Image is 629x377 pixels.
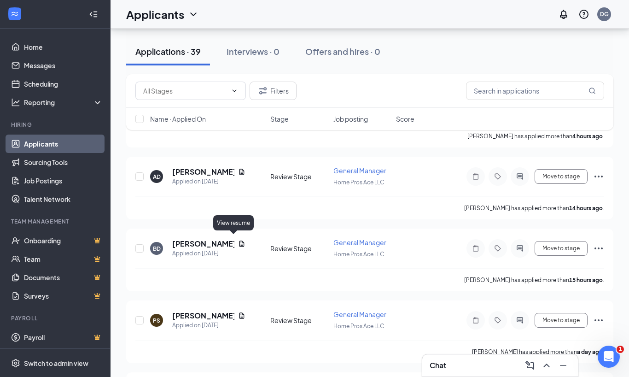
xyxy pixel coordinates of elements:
p: [PERSON_NAME] has applied more than . [472,348,604,356]
svg: Ellipses [593,315,604,326]
svg: Minimize [558,360,569,371]
span: Name · Applied On [150,114,206,124]
svg: ChevronDown [188,9,199,20]
a: Applicants [24,135,103,153]
div: Payroll [11,314,101,322]
div: BD [153,245,161,253]
div: Interviews · 0 [227,46,280,57]
span: Home Pros Ace LLC [333,251,384,258]
a: TeamCrown [24,250,103,268]
h1: Applicants [126,6,184,22]
svg: Tag [492,173,503,180]
div: Applications · 39 [135,46,201,57]
a: PayrollCrown [24,328,103,347]
a: Job Postings [24,171,103,190]
svg: Document [238,168,245,176]
svg: QuestionInfo [578,9,589,20]
svg: Note [470,245,481,252]
div: View resume [213,215,254,230]
h5: [PERSON_NAME] [172,311,234,321]
svg: Settings [11,359,20,368]
div: PS [153,317,160,324]
button: Move to stage [535,313,588,328]
button: ComposeMessage [523,358,537,373]
svg: Collapse [89,10,98,19]
span: General Manager [333,238,386,247]
a: DocumentsCrown [24,268,103,287]
svg: Document [238,240,245,247]
svg: Note [470,173,481,180]
span: Home Pros Ace LLC [333,323,384,330]
span: Score [396,114,414,124]
svg: Filter [257,85,268,96]
p: [PERSON_NAME] has applied more than . [464,276,604,284]
svg: Document [238,312,245,319]
input: All Stages [143,86,227,96]
svg: ActiveChat [514,317,525,324]
iframe: Intercom live chat [598,346,620,368]
div: Switch to admin view [24,359,88,368]
span: General Manager [333,166,386,175]
div: Applied on [DATE] [172,249,245,258]
div: Review Stage [270,172,328,181]
a: Messages [24,56,103,75]
svg: ChevronUp [541,360,552,371]
div: Review Stage [270,244,328,253]
svg: ComposeMessage [524,360,536,371]
div: Offers and hires · 0 [305,46,380,57]
b: 14 hours ago [569,205,603,212]
a: Sourcing Tools [24,153,103,171]
div: DG [600,10,609,18]
svg: Tag [492,317,503,324]
button: ChevronUp [539,358,554,373]
span: Job posting [333,114,368,124]
svg: ActiveChat [514,245,525,252]
svg: Ellipses [593,171,604,182]
svg: ActiveChat [514,173,525,180]
h3: Chat [430,360,446,371]
span: Home Pros Ace LLC [333,179,384,186]
a: Home [24,38,103,56]
div: Team Management [11,218,101,225]
svg: Note [470,317,481,324]
h5: [PERSON_NAME] [172,239,234,249]
a: Scheduling [24,75,103,93]
svg: WorkstreamLogo [10,9,19,18]
button: Filter Filters [250,82,297,100]
span: Stage [270,114,289,124]
svg: ChevronDown [231,87,238,94]
a: OnboardingCrown [24,231,103,250]
button: Move to stage [535,169,588,184]
p: [PERSON_NAME] has applied more than . [464,204,604,212]
span: 1 [617,346,624,353]
b: a day ago [577,348,603,355]
svg: Notifications [558,9,569,20]
div: AD [153,173,161,181]
div: Review Stage [270,316,328,325]
input: Search in applications [466,82,604,100]
svg: MagnifyingGlass [588,87,596,94]
button: Move to stage [535,241,588,256]
svg: Tag [492,245,503,252]
div: Hiring [11,121,101,129]
svg: Analysis [11,98,20,107]
h5: [PERSON_NAME] [172,167,234,177]
a: Talent Network [24,190,103,208]
a: SurveysCrown [24,287,103,305]
div: Reporting [24,98,103,107]
div: Applied on [DATE] [172,321,245,330]
svg: Ellipses [593,243,604,254]
b: 15 hours ago [569,277,603,283]
span: General Manager [333,310,386,318]
div: Applied on [DATE] [172,177,245,186]
button: Minimize [556,358,571,373]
